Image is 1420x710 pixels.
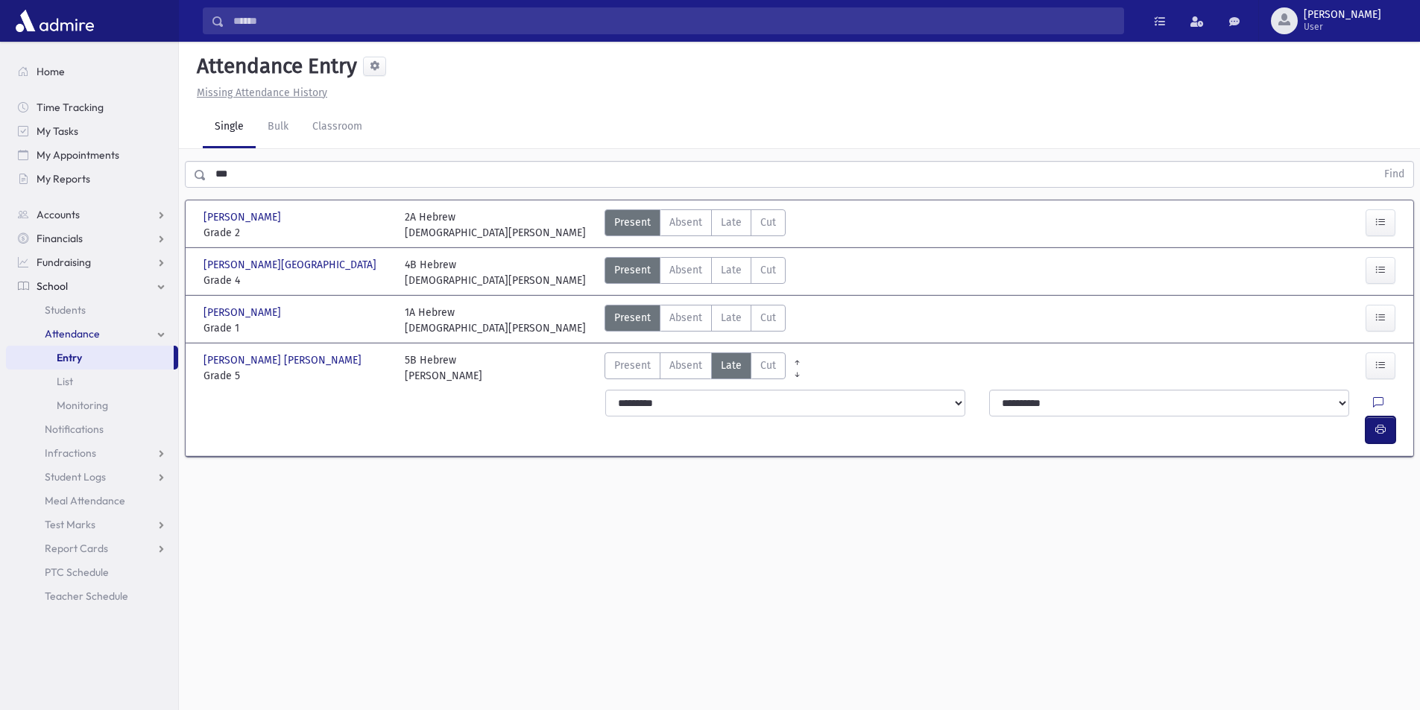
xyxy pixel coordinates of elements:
[37,65,65,78] span: Home
[57,375,73,388] span: List
[45,446,96,460] span: Infractions
[6,322,178,346] a: Attendance
[405,305,586,336] div: 1A Hebrew [DEMOGRAPHIC_DATA][PERSON_NAME]
[37,101,104,114] span: Time Tracking
[721,262,742,278] span: Late
[203,352,365,368] span: [PERSON_NAME] [PERSON_NAME]
[45,542,108,555] span: Report Cards
[45,327,100,340] span: Attendance
[203,273,390,288] span: Grade 4
[45,422,104,436] span: Notifications
[6,346,174,370] a: Entry
[605,209,786,241] div: AttTypes
[760,358,776,373] span: Cut
[45,303,86,317] span: Students
[605,305,786,336] div: AttTypes
[57,399,108,412] span: Monitoring
[6,119,178,143] a: My Tasks
[6,226,178,250] a: Financials
[191,86,327,99] a: Missing Attendance History
[45,589,128,603] span: Teacher Schedule
[605,352,786,384] div: AttTypes
[760,262,776,278] span: Cut
[256,107,300,148] a: Bulk
[614,310,651,326] span: Present
[760,215,776,230] span: Cut
[203,209,284,225] span: [PERSON_NAME]
[669,262,702,278] span: Absent
[203,257,379,273] span: [PERSON_NAME][GEOGRAPHIC_DATA]
[45,565,109,579] span: PTC Schedule
[37,124,78,138] span: My Tasks
[6,203,178,226] a: Accounts
[6,560,178,584] a: PTC Schedule
[6,250,178,274] a: Fundraising
[45,518,95,531] span: Test Marks
[6,536,178,560] a: Report Cards
[669,358,702,373] span: Absent
[760,310,776,326] span: Cut
[669,310,702,326] span: Absent
[6,298,178,322] a: Students
[37,172,90,186] span: My Reports
[6,417,178,441] a: Notifications
[6,143,178,167] a: My Appointments
[405,352,482,384] div: 5B Hebrew [PERSON_NAME]
[605,257,786,288] div: AttTypes
[1304,9,1381,21] span: [PERSON_NAME]
[203,107,256,148] a: Single
[614,262,651,278] span: Present
[57,351,82,364] span: Entry
[12,6,98,36] img: AdmirePro
[721,358,742,373] span: Late
[6,441,178,465] a: Infractions
[203,225,390,241] span: Grade 2
[6,584,178,608] a: Teacher Schedule
[203,305,284,320] span: [PERSON_NAME]
[45,494,125,507] span: Meal Attendance
[6,274,178,298] a: School
[37,279,68,293] span: School
[614,215,651,230] span: Present
[6,60,178,83] a: Home
[6,465,178,489] a: Student Logs
[37,208,80,221] span: Accounts
[45,470,106,484] span: Student Logs
[191,54,357,79] h5: Attendance Entry
[37,232,83,245] span: Financials
[203,320,390,336] span: Grade 1
[405,257,586,288] div: 4B Hebrew [DEMOGRAPHIC_DATA][PERSON_NAME]
[721,215,742,230] span: Late
[6,370,178,393] a: List
[721,310,742,326] span: Late
[6,95,178,119] a: Time Tracking
[6,489,178,513] a: Meal Attendance
[669,215,702,230] span: Absent
[6,393,178,417] a: Monitoring
[405,209,586,241] div: 2A Hebrew [DEMOGRAPHIC_DATA][PERSON_NAME]
[1375,162,1413,187] button: Find
[614,358,651,373] span: Present
[224,7,1123,34] input: Search
[37,256,91,269] span: Fundraising
[197,86,327,99] u: Missing Attendance History
[37,148,119,162] span: My Appointments
[203,368,390,384] span: Grade 5
[6,167,178,191] a: My Reports
[300,107,374,148] a: Classroom
[6,513,178,536] a: Test Marks
[1304,21,1381,33] span: User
